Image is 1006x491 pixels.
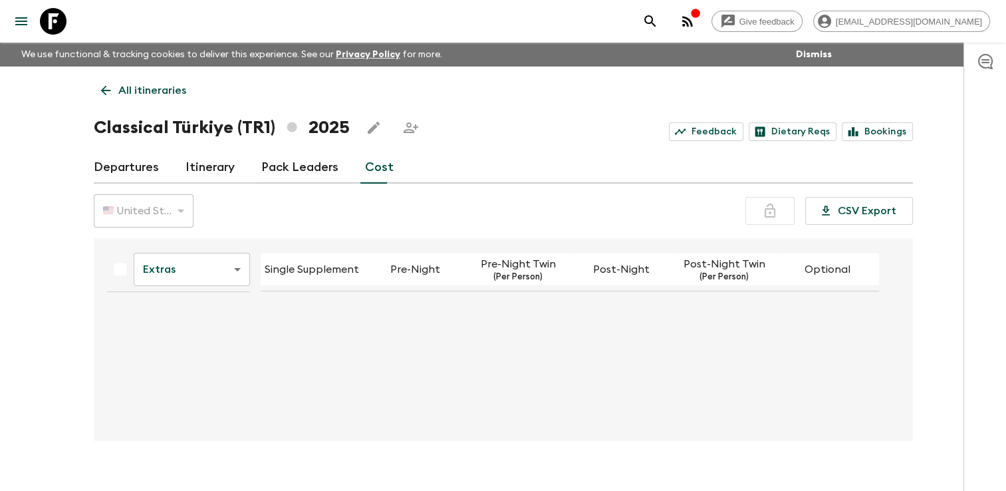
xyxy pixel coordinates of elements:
[732,17,802,27] span: Give feedback
[711,11,803,32] a: Give feedback
[699,272,749,283] p: (Per Person)
[749,122,836,141] a: Dietary Reqs
[481,256,556,272] p: Pre-Night Twin
[8,8,35,35] button: menu
[828,17,989,27] span: [EMAIL_ADDRESS][DOMAIN_NAME]
[669,122,743,141] a: Feedback
[134,251,250,288] div: Extras
[390,261,440,277] p: Pre-Night
[118,82,186,98] p: All itineraries
[94,114,350,141] h1: Classical Türkiye (TR1) 2025
[805,261,850,277] p: Optional
[793,45,835,64] button: Dismiss
[107,256,134,283] div: Select all
[336,50,400,59] a: Privacy Policy
[684,256,765,272] p: Post-Night Twin
[365,152,394,184] a: Cost
[593,261,650,277] p: Post-Night
[186,152,235,184] a: Itinerary
[637,8,664,35] button: search adventures
[261,152,338,184] a: Pack Leaders
[16,43,447,67] p: We use functional & tracking cookies to deliver this experience. See our for more.
[94,152,159,184] a: Departures
[813,11,990,32] div: [EMAIL_ADDRESS][DOMAIN_NAME]
[842,122,913,141] a: Bookings
[360,114,387,141] button: Edit this itinerary
[265,261,359,277] p: Single Supplement
[493,272,543,283] p: (Per Person)
[94,77,193,104] a: All itineraries
[94,192,193,230] div: 🇺🇸 United States Dollar (USD)
[398,114,424,141] span: Share this itinerary
[805,197,913,225] button: CSV Export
